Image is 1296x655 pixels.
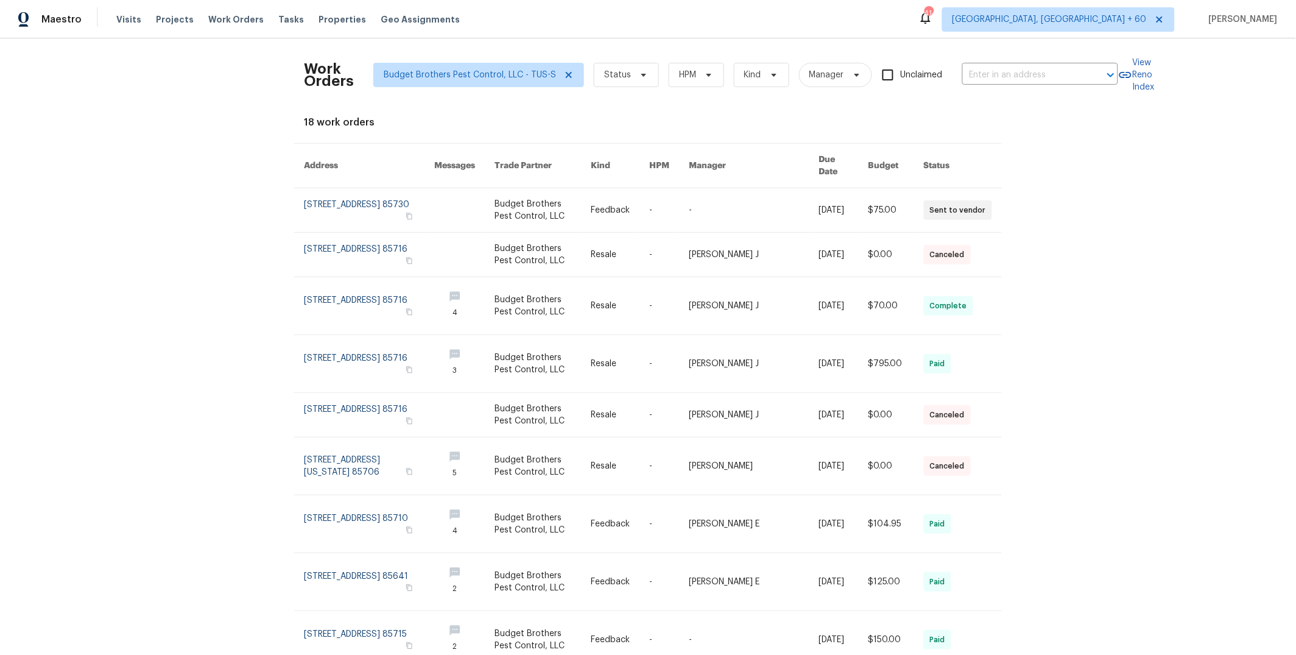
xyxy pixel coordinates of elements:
[404,255,415,266] button: Copy Address
[680,188,809,233] td: -
[485,495,582,553] td: Budget Brothers Pest Control, LLC
[582,393,640,437] td: Resale
[116,13,141,26] span: Visits
[680,553,809,611] td: [PERSON_NAME] E
[914,144,1002,188] th: Status
[582,233,640,277] td: Resale
[404,364,415,375] button: Copy Address
[1118,57,1155,93] a: View Reno Index
[582,188,640,233] td: Feedback
[744,69,761,81] span: Kind
[582,437,640,495] td: Resale
[640,233,680,277] td: -
[1204,13,1278,26] span: [PERSON_NAME]
[424,144,485,188] th: Messages
[640,437,680,495] td: -
[485,553,582,611] td: Budget Brothers Pest Control, LLC
[1102,66,1119,83] button: Open
[680,233,809,277] td: [PERSON_NAME] J
[485,437,582,495] td: Budget Brothers Pest Control, LLC
[640,495,680,553] td: -
[640,144,680,188] th: HPM
[404,416,415,427] button: Copy Address
[404,306,415,317] button: Copy Address
[485,144,582,188] th: Trade Partner
[640,553,680,611] td: -
[924,7,933,19] div: 414
[384,69,556,81] span: Budget Brothers Pest Control, LLC - TUS-S
[582,495,640,553] td: Feedback
[485,233,582,277] td: Budget Brothers Pest Control, LLC
[680,495,809,553] td: [PERSON_NAME] E
[604,69,631,81] span: Status
[208,13,264,26] span: Work Orders
[404,466,415,477] button: Copy Address
[582,335,640,393] td: Resale
[640,393,680,437] td: -
[485,188,582,233] td: Budget Brothers Pest Control, LLC
[278,15,304,24] span: Tasks
[381,13,460,26] span: Geo Assignments
[404,640,415,651] button: Copy Address
[485,393,582,437] td: Budget Brothers Pest Control, LLC
[404,211,415,222] button: Copy Address
[304,63,354,87] h2: Work Orders
[582,553,640,611] td: Feedback
[294,144,424,188] th: Address
[680,335,809,393] td: [PERSON_NAME] J
[680,393,809,437] td: [PERSON_NAME] J
[953,13,1147,26] span: [GEOGRAPHIC_DATA], [GEOGRAPHIC_DATA] + 60
[485,277,582,335] td: Budget Brothers Pest Control, LLC
[901,69,943,82] span: Unclaimed
[404,525,415,536] button: Copy Address
[809,144,859,188] th: Due Date
[859,144,914,188] th: Budget
[680,437,809,495] td: [PERSON_NAME]
[962,66,1084,85] input: Enter in an address
[582,277,640,335] td: Resale
[404,582,415,593] button: Copy Address
[485,335,582,393] td: Budget Brothers Pest Control, LLC
[41,13,82,26] span: Maestro
[582,144,640,188] th: Kind
[809,69,844,81] span: Manager
[304,116,992,129] div: 18 work orders
[640,335,680,393] td: -
[640,277,680,335] td: -
[679,69,696,81] span: HPM
[680,144,809,188] th: Manager
[319,13,366,26] span: Properties
[640,188,680,233] td: -
[680,277,809,335] td: [PERSON_NAME] J
[156,13,194,26] span: Projects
